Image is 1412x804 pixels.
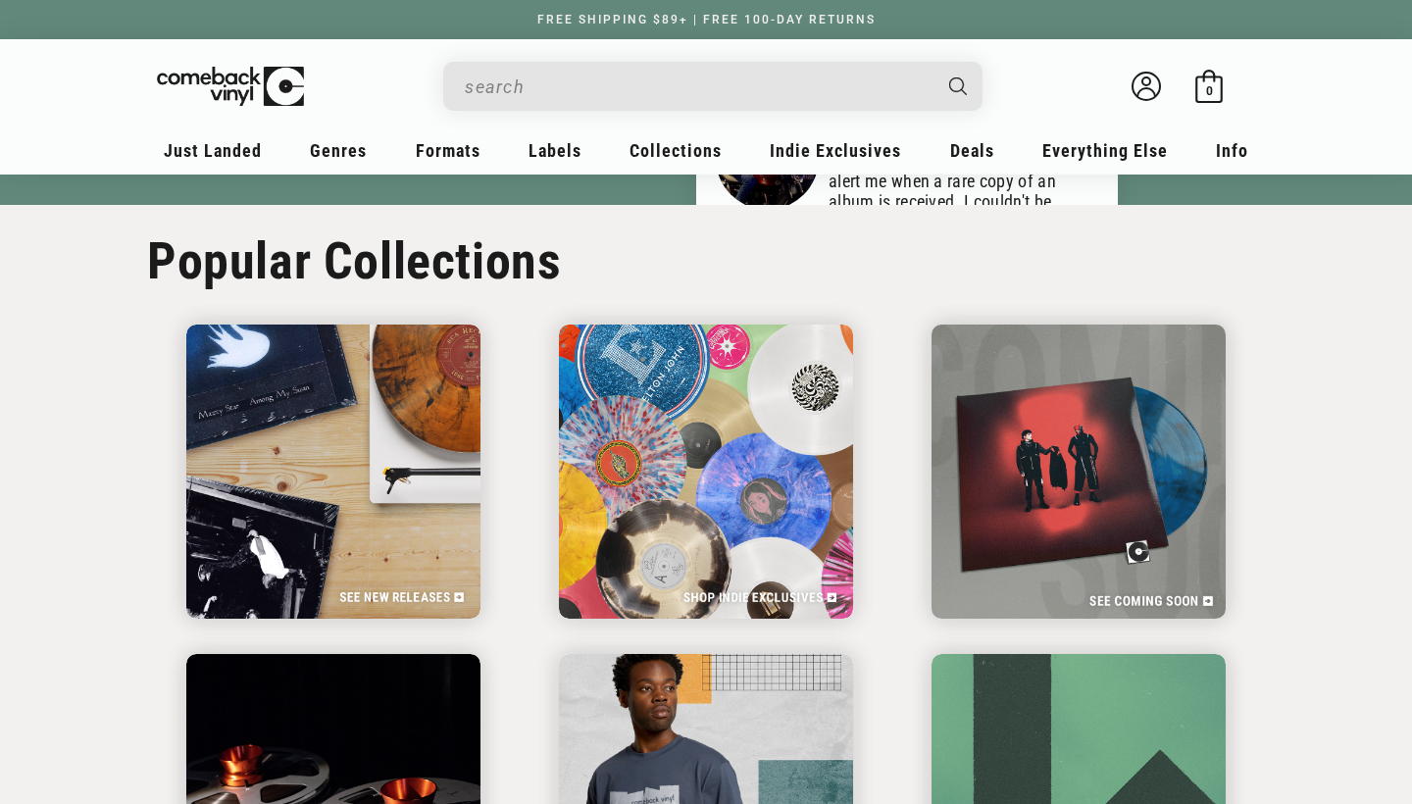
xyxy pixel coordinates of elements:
[416,140,480,161] span: Formats
[443,62,983,111] div: Search
[1206,83,1213,98] span: 0
[465,67,930,107] input: When autocomplete results are available use up and down arrows to review and enter to select
[310,140,367,161] span: Genres
[950,140,994,161] span: Deals
[147,228,561,295] h2: Popular Collections
[164,140,262,161] span: Just Landed
[529,140,581,161] span: Labels
[518,13,895,26] a: FREE SHIPPING $89+ | FREE 100-DAY RETURNS
[933,62,985,111] button: Search
[630,140,722,161] span: Collections
[770,140,901,161] span: Indie Exclusives
[1216,140,1248,161] span: Info
[1042,140,1168,161] span: Everything Else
